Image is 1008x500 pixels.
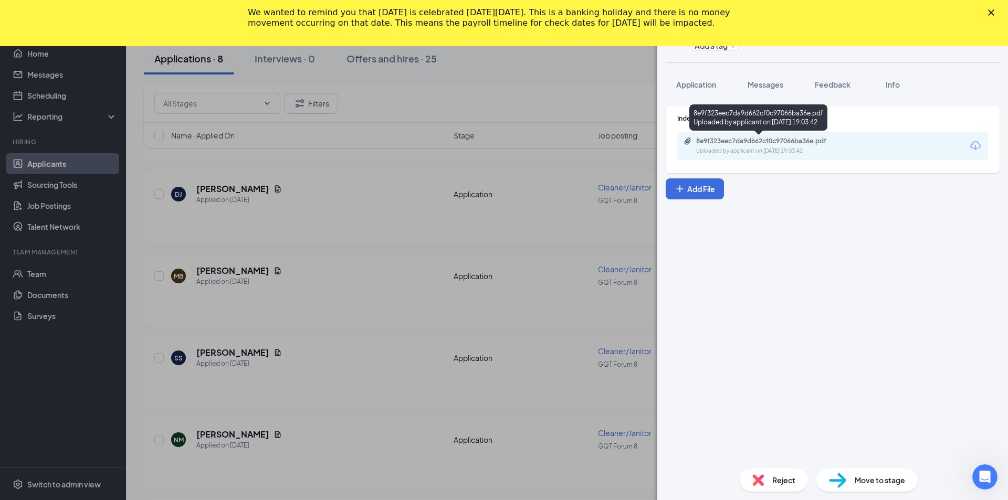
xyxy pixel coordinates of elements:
div: 8e9f323eec7da9d662cf0c97066ba36e.pdf [696,137,843,145]
div: Uploaded by applicant on [DATE] 19:03:42 [696,147,854,155]
div: Close [988,9,999,16]
span: Messages [748,80,783,89]
div: Indeed Resume [677,114,988,123]
svg: Paperclip [684,137,692,145]
span: Info [886,80,900,89]
svg: Download [969,140,982,152]
iframe: Intercom live chat [972,464,997,490]
span: Move to stage [855,474,905,486]
button: Add FilePlus [666,178,724,199]
a: Paperclip8e9f323eec7da9d662cf0c97066ba36e.pdfUploaded by applicant on [DATE] 19:03:42 [684,137,854,155]
span: Feedback [815,80,850,89]
span: Application [676,80,716,89]
div: 8e9f323eec7da9d662cf0c97066ba36e.pdf Uploaded by applicant on [DATE] 19:03:42 [689,104,827,131]
div: We wanted to remind you that [DATE] is celebrated [DATE][DATE]. This is a banking holiday and the... [248,7,743,28]
svg: Plus [675,184,685,194]
span: Reject [772,474,795,486]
